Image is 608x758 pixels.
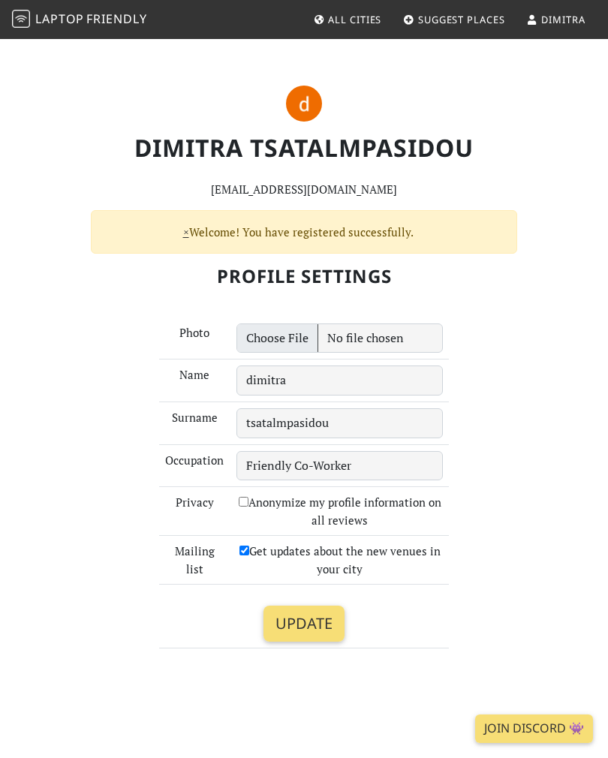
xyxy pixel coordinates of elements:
h1: dimitra tsatalmpasidou [82,134,526,162]
label: Anonymize my profile information on all reviews [236,493,443,529]
label: Get updates about the new venues in your city [236,542,443,578]
td: Occupation [159,444,230,487]
span: translation missing: en.user.settings.privacy [176,495,214,510]
a: Suggest Places [397,6,511,33]
span: Friendly [86,11,146,27]
input: Update [263,606,345,642]
header: [EMAIL_ADDRESS][DOMAIN_NAME] [34,38,574,709]
td: Name [159,359,230,402]
div: Welcome! You have registered successfully. [91,210,517,254]
a: Join Discord 👾 [475,714,593,743]
a: All Cities [307,6,387,33]
span: All Cities [328,13,381,26]
a: LaptopFriendly LaptopFriendly [12,7,147,33]
span: Suggest Places [418,13,505,26]
td: Mailing list [159,536,230,585]
input: Anonymize my profile information on all reviews [239,497,248,507]
h2: Profile Settings [73,254,535,299]
a: close [183,224,189,239]
span: dimitra [541,13,585,26]
td: Photo [159,317,230,359]
input: Get updates about the new venues in your city [239,546,249,555]
span: Laptop [35,11,84,27]
td: Surname [159,402,230,444]
img: LaptopFriendly [12,10,30,28]
a: dimitra [520,6,591,33]
img: 6706-dimitra.jpg [286,86,322,122]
